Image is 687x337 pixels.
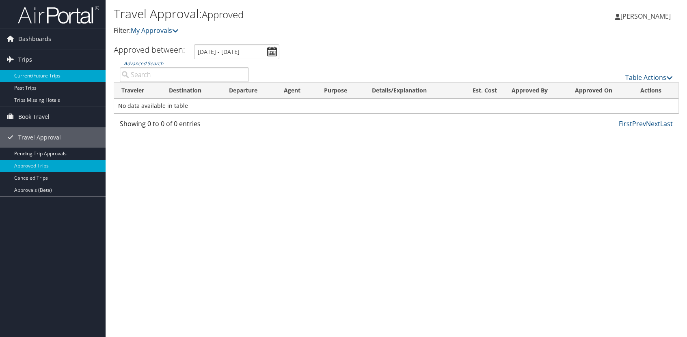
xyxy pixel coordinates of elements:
span: Trips [18,49,32,70]
a: Last [660,119,673,128]
a: Prev [632,119,646,128]
th: Departure: activate to sort column ascending [222,83,277,99]
h1: Travel Approval: [114,5,490,22]
span: [PERSON_NAME] [620,12,671,21]
td: No data available in table [114,99,678,113]
img: airportal-logo.png [18,5,99,24]
th: Approved By: activate to sort column ascending [504,83,568,99]
p: Filter: [114,26,490,36]
input: [DATE] - [DATE] [194,44,279,59]
th: Agent [277,83,316,99]
span: Book Travel [18,107,50,127]
small: Approved [202,8,244,21]
th: Approved On: activate to sort column ascending [568,83,633,99]
a: Advanced Search [124,60,163,67]
a: Next [646,119,660,128]
a: Table Actions [625,73,673,82]
th: Traveler: activate to sort column ascending [114,83,162,99]
a: First [619,119,632,128]
span: Travel Approval [18,127,61,148]
span: Dashboards [18,29,51,49]
th: Purpose [317,83,365,99]
input: Advanced Search [120,67,249,82]
div: Showing 0 to 0 of 0 entries [120,119,249,133]
th: Est. Cost: activate to sort column ascending [460,83,504,99]
th: Actions [633,83,678,99]
h3: Approved between: [114,44,185,55]
a: My Approvals [131,26,179,35]
th: Details/Explanation [365,83,460,99]
th: Destination: activate to sort column ascending [162,83,222,99]
a: [PERSON_NAME] [615,4,679,28]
